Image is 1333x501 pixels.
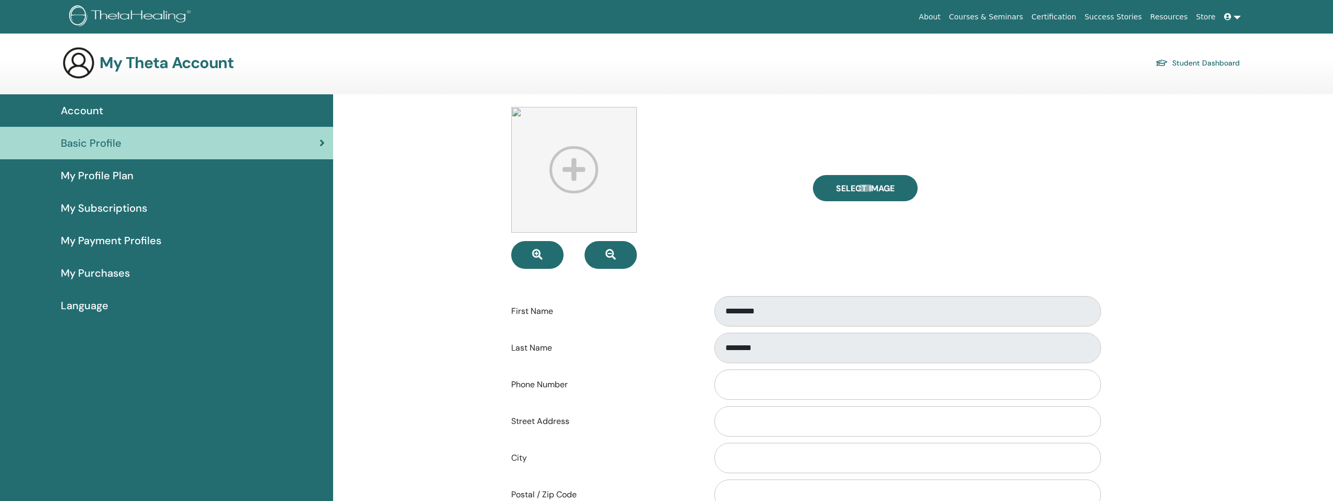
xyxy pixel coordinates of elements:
[61,298,108,313] span: Language
[61,135,122,151] span: Basic Profile
[62,46,95,80] img: generic-user-icon.jpg
[1146,7,1192,27] a: Resources
[61,103,103,118] span: Account
[511,107,637,233] img: profile
[61,265,130,281] span: My Purchases
[503,375,704,395] label: Phone Number
[61,168,134,183] span: My Profile Plan
[915,7,944,27] a: About
[1081,7,1146,27] a: Success Stories
[61,233,161,248] span: My Payment Profiles
[1155,59,1168,68] img: graduation-cap.svg
[1155,56,1240,70] a: Student Dashboard
[503,411,704,431] label: Street Address
[503,338,704,358] label: Last Name
[69,5,194,29] img: logo.png
[945,7,1028,27] a: Courses & Seminars
[61,200,147,216] span: My Subscriptions
[836,183,895,194] span: Select Image
[1027,7,1080,27] a: Certification
[503,448,704,468] label: City
[1192,7,1220,27] a: Store
[100,53,234,72] h3: My Theta Account
[503,301,704,321] label: First Name
[858,184,872,192] input: Select Image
